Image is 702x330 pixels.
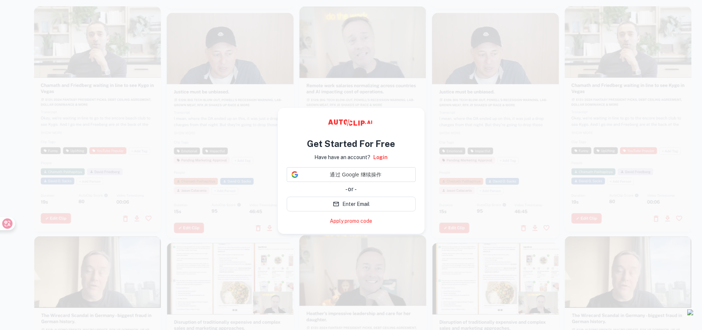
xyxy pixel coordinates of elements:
[287,197,416,211] button: Enter Email
[287,185,416,194] div: - or -
[687,309,702,315] img: fox.jpg
[301,171,411,179] span: 通过 Google 继续操作
[373,153,388,161] a: Login
[287,167,416,182] div: 通过 Google 继续操作
[307,137,395,150] h4: Get Started For Free
[314,153,370,161] p: Have have an account?
[330,217,372,225] a: Apply promo code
